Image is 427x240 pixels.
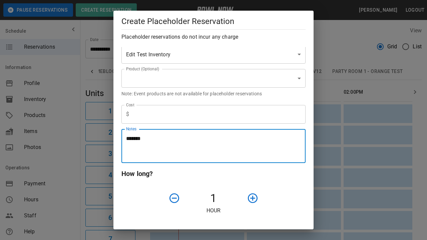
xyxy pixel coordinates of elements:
[121,168,306,179] h6: How long?
[121,32,306,42] h6: Placeholder reservations do not incur any charge
[121,90,306,97] p: Note: Event products are not available for placeholder reservations
[126,110,129,118] p: $
[121,16,306,27] h5: Create Placeholder Reservation
[121,69,306,88] div: ​
[121,207,306,215] p: Hour
[183,191,244,205] h4: 1
[121,45,306,64] div: Edit Test Inventory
